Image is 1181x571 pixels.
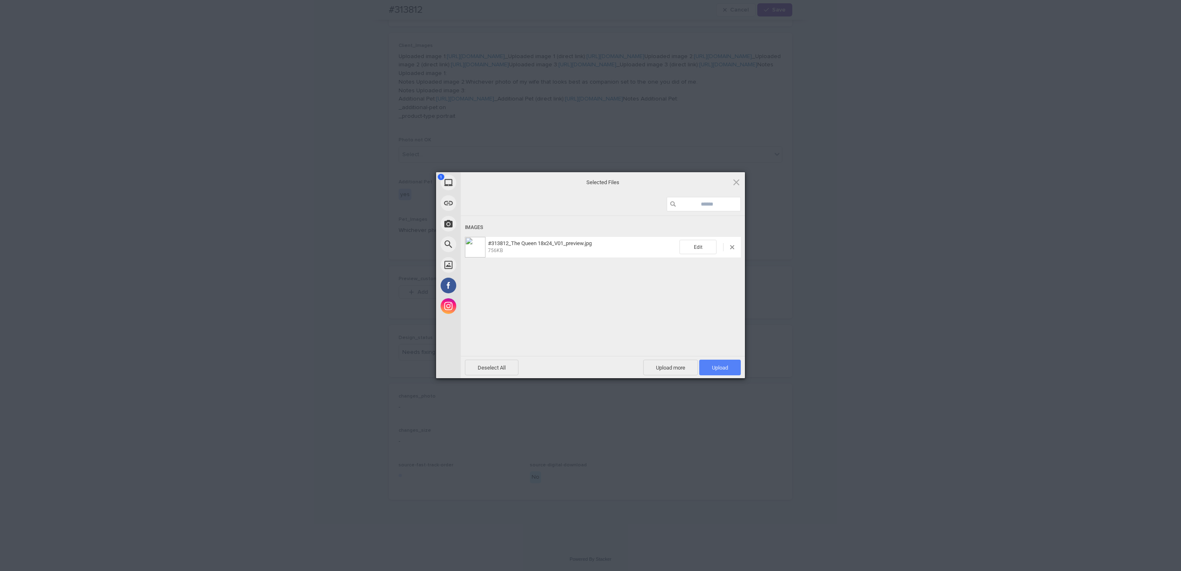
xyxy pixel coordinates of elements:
div: Web Search [436,234,535,255]
span: Click here or hit ESC to close picker [732,178,741,187]
div: Facebook [436,275,535,296]
div: My Device [436,172,535,193]
span: Selected Files [520,179,685,186]
span: 1 [438,174,444,180]
div: Unsplash [436,255,535,275]
span: Upload [712,365,728,371]
span: Edit [679,240,717,254]
div: Link (URL) [436,193,535,213]
span: #313812_The Queen 18x24_V01_preview.jpg [485,240,679,254]
span: Upload [699,360,741,375]
div: Take Photo [436,213,535,234]
img: 8c65759e-336a-454f-a4b2-beee81bd0ab3 [465,237,485,257]
div: Instagram [436,296,535,316]
span: Upload more [643,360,698,375]
span: Deselect All [465,360,518,375]
span: #313812_The Queen 18x24_V01_preview.jpg [488,240,592,246]
span: 756KB [488,248,503,253]
div: Images [465,220,741,235]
